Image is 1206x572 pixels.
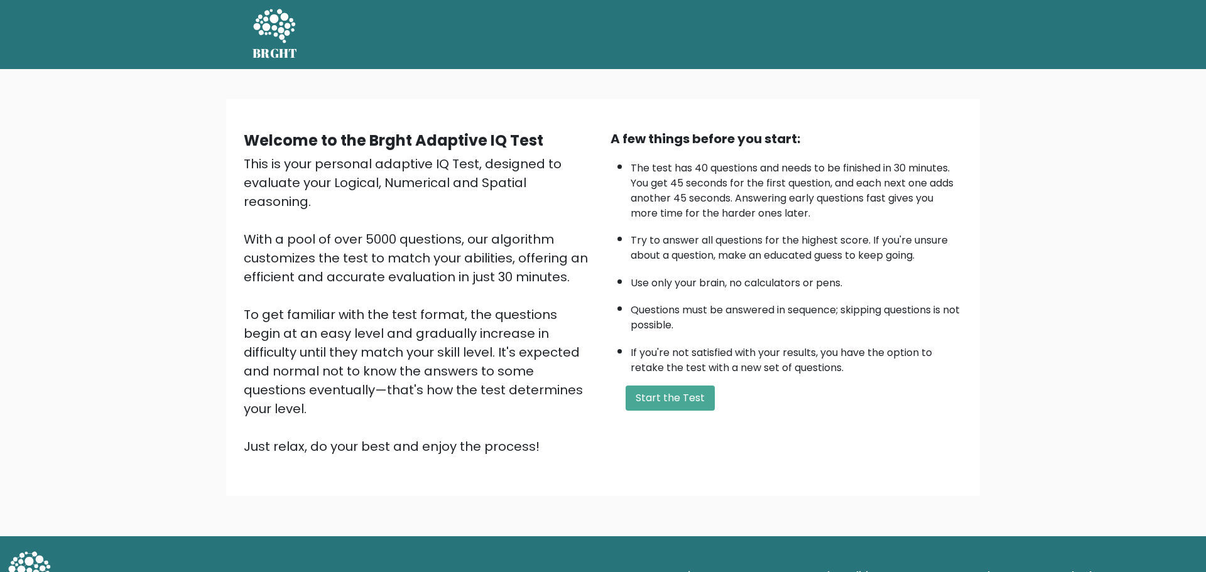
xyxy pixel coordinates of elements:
[253,46,298,61] h5: BRGHT
[631,339,962,375] li: If you're not satisfied with your results, you have the option to retake the test with a new set ...
[631,227,962,263] li: Try to answer all questions for the highest score. If you're unsure about a question, make an edu...
[631,154,962,221] li: The test has 40 questions and needs to be finished in 30 minutes. You get 45 seconds for the firs...
[244,130,543,151] b: Welcome to the Brght Adaptive IQ Test
[631,269,962,291] li: Use only your brain, no calculators or pens.
[253,5,298,64] a: BRGHT
[631,296,962,333] li: Questions must be answered in sequence; skipping questions is not possible.
[244,154,595,456] div: This is your personal adaptive IQ Test, designed to evaluate your Logical, Numerical and Spatial ...
[611,129,962,148] div: A few things before you start:
[626,386,715,411] button: Start the Test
